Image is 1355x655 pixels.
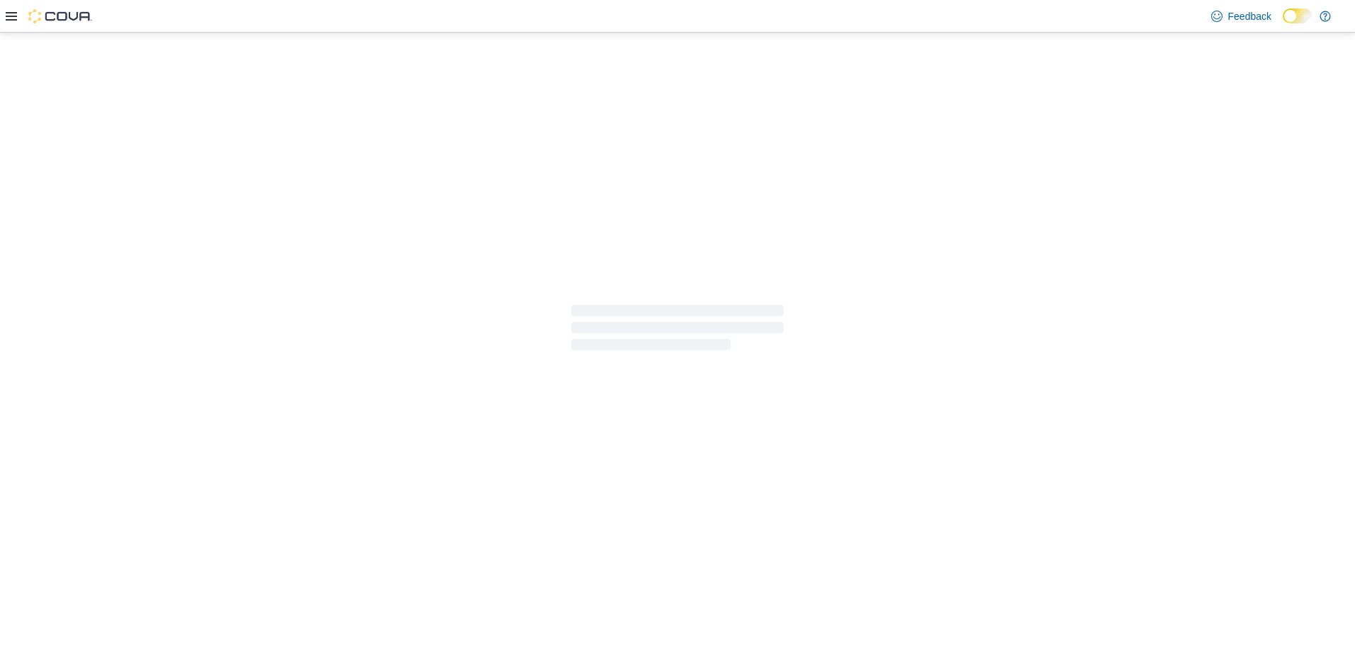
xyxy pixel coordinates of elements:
span: Loading [571,308,784,353]
a: Feedback [1205,2,1277,30]
span: Feedback [1228,9,1271,23]
input: Dark Mode [1283,9,1312,23]
img: Cova [28,9,92,23]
